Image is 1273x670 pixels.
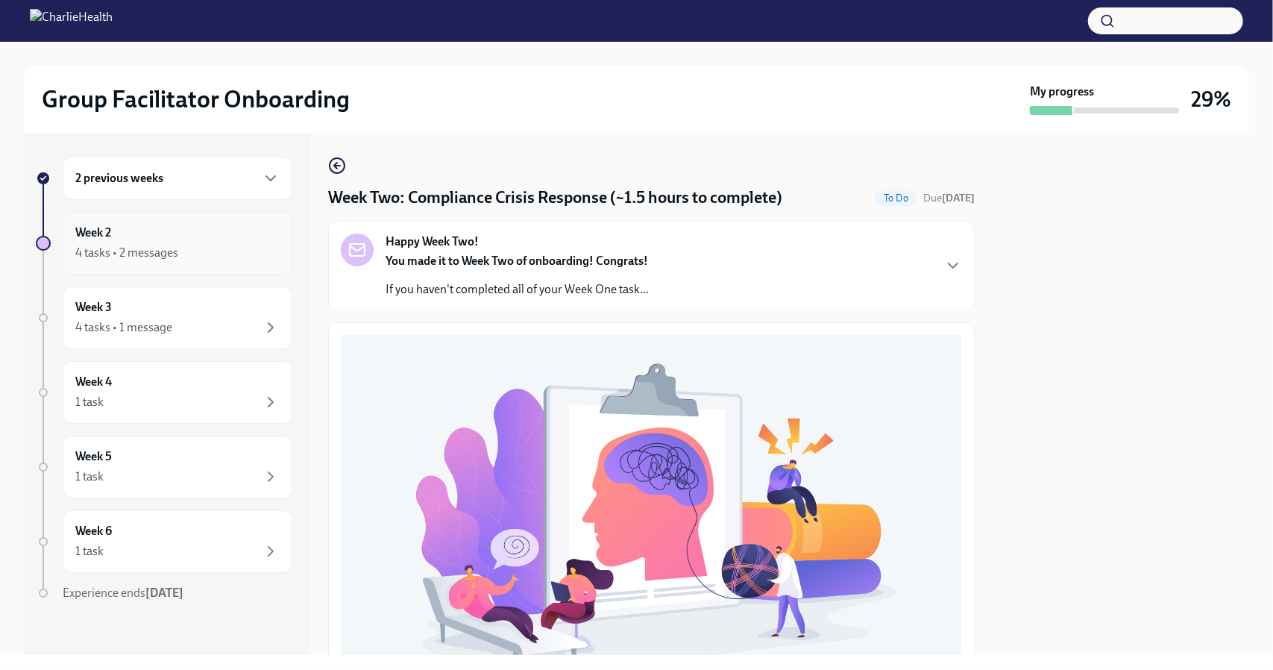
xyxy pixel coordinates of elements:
[36,510,292,573] a: Week 61 task
[63,157,292,200] div: 2 previous weeks
[923,191,975,205] span: September 1st, 2025 10:00
[942,192,975,204] strong: [DATE]
[923,192,975,204] span: Due
[75,374,112,390] h6: Week 4
[75,299,112,316] h6: Week 3
[1030,84,1094,100] strong: My progress
[75,245,178,261] div: 4 tasks • 2 messages
[875,192,917,204] span: To Do
[75,448,112,465] h6: Week 5
[42,84,350,114] h2: Group Facilitator Onboarding
[75,319,172,336] div: 4 tasks • 1 message
[75,469,104,485] div: 1 task
[36,212,292,275] a: Week 24 tasks • 2 messages
[75,394,104,410] div: 1 task
[75,170,163,187] h6: 2 previous weeks
[145,586,183,600] strong: [DATE]
[75,225,111,241] h6: Week 2
[63,586,183,600] span: Experience ends
[386,254,648,268] strong: You made it to Week Two of onboarding! Congrats!
[30,9,113,33] img: CharlieHealth
[386,234,479,250] strong: Happy Week Two!
[328,187,782,209] h4: Week Two: Compliance Crisis Response (~1.5 hours to complete)
[36,287,292,349] a: Week 34 tasks • 1 message
[386,281,649,298] p: If you haven't completed all of your Week One task...
[1191,86,1231,113] h3: 29%
[75,543,104,560] div: 1 task
[36,436,292,498] a: Week 51 task
[75,523,112,539] h6: Week 6
[36,361,292,424] a: Week 41 task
